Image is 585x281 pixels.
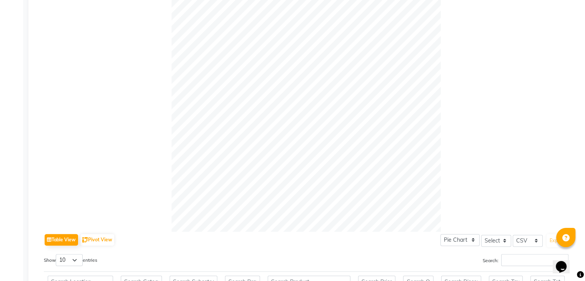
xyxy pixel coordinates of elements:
[547,234,568,247] button: Export
[44,254,97,266] label: Show entries
[553,250,577,273] iframe: chat widget
[56,254,83,266] select: Showentries
[80,234,114,246] button: Pivot View
[82,237,88,243] img: pivot.png
[45,234,78,246] button: Table View
[501,254,568,266] input: Search:
[483,254,568,266] label: Search:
